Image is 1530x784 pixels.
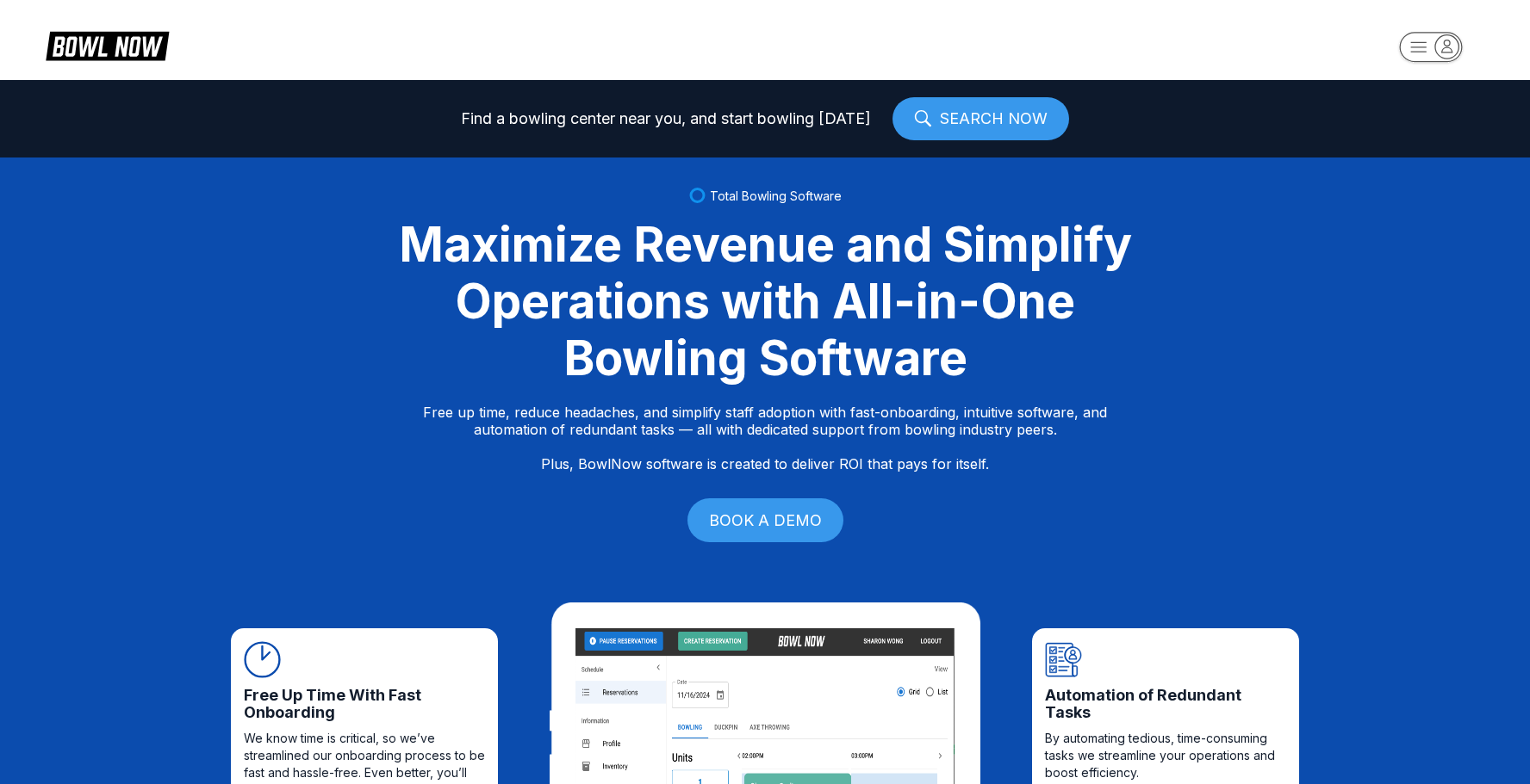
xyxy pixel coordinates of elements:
span: Find a bowling center near you, and start bowling [DATE] [461,110,871,127]
span: Total Bowling Software [710,188,842,203]
a: BOOK A DEMO [687,498,843,542]
span: Automation of Redundant Tasks [1045,687,1286,721]
a: SEARCH NOW [892,97,1069,140]
span: By automating tedious, time-consuming tasks we streamline your operations and boost efficiency. [1045,730,1286,781]
p: Free up time, reduce headaches, and simplify staff adoption with fast-onboarding, intuitive softw... [423,404,1107,472]
div: Maximize Revenue and Simplify Operations with All-in-One Bowling Software [377,216,1153,386]
span: Free Up Time With Fast Onboarding [244,687,485,721]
